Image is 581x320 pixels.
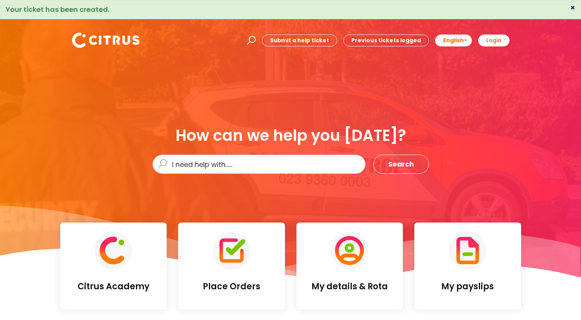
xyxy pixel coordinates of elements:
span: Search [388,158,414,170]
a: My payslips [414,223,521,309]
h4: Citrus Academy [66,282,161,292]
a: Place Orders [178,223,285,309]
button: Search [373,155,429,174]
div: How can we help you [DATE]? [152,127,429,144]
input: I need help with...... [152,155,366,174]
a: Previous tickets logged [343,35,429,46]
button: × [570,4,575,11]
h4: My payslips [420,282,515,292]
h4: Place Orders [184,282,279,292]
span: English [443,36,464,44]
b: Login [486,36,502,44]
h4: My details & Rota [303,282,397,292]
a: Login [478,35,510,46]
a: My details & Rota [296,223,403,309]
a: Submit a help ticket [262,35,337,46]
a: Citrus Academy [60,223,167,309]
